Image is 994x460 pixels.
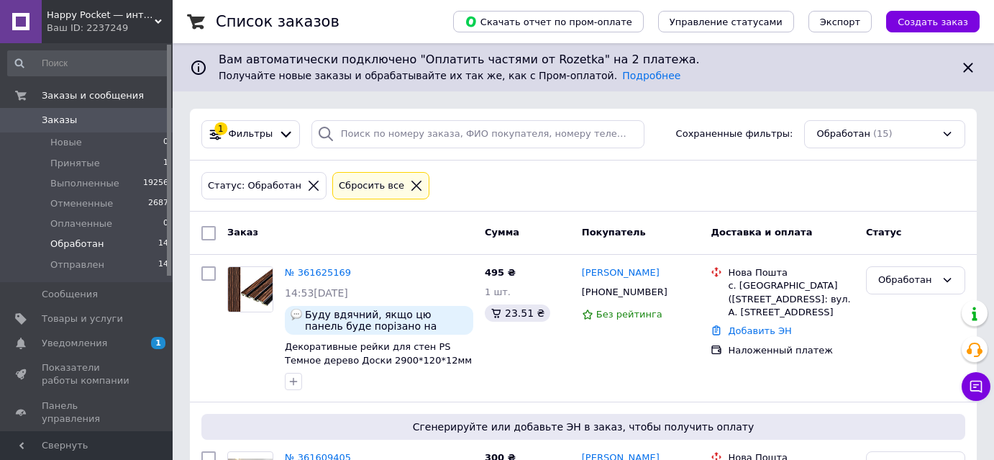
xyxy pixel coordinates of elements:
span: Создать заказ [898,17,968,27]
span: Вам автоматически подключено "Оплатить частями от Rozetka" на 2 платежа. [219,52,948,68]
input: Поиск [7,50,170,76]
div: Обработан [878,273,936,288]
span: Happy Pocket ― интерьерные виниловые наклейки, кухонные фартуки, 3Д-панели [47,9,155,22]
span: Показатели работы компании [42,361,133,387]
div: 1 [214,122,227,135]
span: 14 [158,238,168,251]
a: Добавить ЭН [728,325,791,336]
span: Буду вдячний, якщо цю панель буде порізано на шматочки по 265 мм. Це полегшить доставку. Якщо пор... [305,309,468,332]
span: 1 [151,337,165,349]
span: Покупатель [582,227,646,238]
span: Товары и услуги [42,312,123,325]
span: Отмененные [50,197,113,210]
span: Сумма [485,227,519,238]
div: Сбросить все [336,179,407,194]
span: Принятые [50,157,100,170]
a: Подробнее [622,70,680,81]
span: Отправлен [50,258,104,271]
span: 0 [163,217,168,230]
button: Скачать отчет по пром-оплате [453,11,644,32]
span: Новые [50,136,82,149]
a: Декоративные рейки для стен PS Темное дерево Доски 2900*120*12мм 3Д панели стеновые имитация дерева [285,341,472,392]
a: Фото товару [227,266,273,312]
span: 14:53[DATE] [285,287,348,299]
span: Статус [866,227,902,238]
span: (15) [873,128,893,139]
img: :speech_balloon: [291,309,302,320]
button: Управление статусами [658,11,794,32]
span: 1 шт. [485,287,511,297]
h1: Список заказов [216,13,339,30]
span: Обработан [816,127,870,141]
span: Уведомления [42,337,107,350]
span: 0 [163,136,168,149]
span: Панель управления [42,400,133,425]
a: [PERSON_NAME] [582,266,660,280]
span: Обработан [50,238,104,251]
span: [PHONE_NUMBER] [582,287,667,297]
button: Чат с покупателем [962,372,990,401]
span: Заказы и сообщения [42,89,144,102]
div: Статус: Обработан [205,179,304,194]
span: 14 [158,258,168,271]
input: Поиск по номеру заказа, ФИО покупателя, номеру телефона, Email, номеру накладной [311,120,644,148]
span: 1 [163,157,168,170]
div: Нова Пошта [728,266,854,279]
span: 495 ₴ [485,267,516,278]
span: Управление статусами [670,17,783,27]
button: Экспорт [808,11,872,32]
a: Создать заказ [872,16,980,27]
span: Сообщения [42,288,98,301]
span: Сгенерируйте или добавьте ЭН в заказ, чтобы получить оплату [207,420,959,434]
span: Без рейтинга [596,309,662,320]
a: № 361625169 [285,267,351,278]
span: 2687 [148,197,168,210]
span: Заказ [227,227,258,238]
span: Получайте новые заказы и обрабатывайте их так же, как с Пром-оплатой. [219,70,680,81]
span: Доставка и оплата [711,227,812,238]
div: Наложенный платеж [728,344,854,357]
div: 23.51 ₴ [485,305,550,322]
span: 19256 [143,177,168,190]
div: с. [GEOGRAPHIC_DATA] ([STREET_ADDRESS]: вул. А. [STREET_ADDRESS] [728,279,854,319]
span: Оплаченные [50,217,112,230]
div: Ваш ID: 2237249 [47,22,173,35]
button: Создать заказ [886,11,980,32]
img: Фото товару [228,267,273,312]
span: Сохраненные фильтры: [676,127,793,141]
span: Скачать отчет по пром-оплате [465,15,632,28]
span: Фильтры [229,127,273,141]
span: Заказы [42,114,77,127]
span: Выполненные [50,177,119,190]
span: Экспорт [820,17,860,27]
